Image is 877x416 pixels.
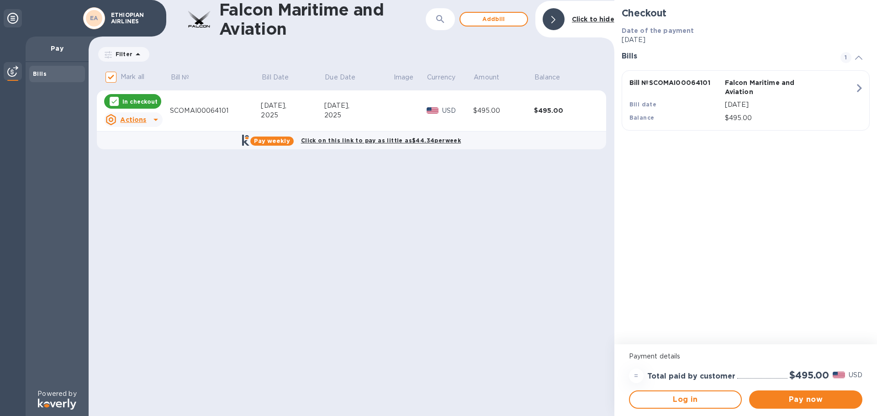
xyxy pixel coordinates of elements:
div: $495.00 [534,106,595,115]
p: [DATE] [622,35,870,45]
h3: Total paid by customer [647,372,735,381]
img: USD [427,107,439,114]
b: Date of the payment [622,27,694,34]
p: USD [442,106,473,116]
b: Balance [629,114,655,121]
p: Bill № SCOMAI00064101 [629,78,721,87]
button: Bill №SCOMAI00064101Falcon Maritime and AviationBill date[DATE]Balance$495.00 [622,70,870,131]
b: Click to hide [572,16,614,23]
p: Bill Date [262,73,289,82]
b: Click on this link to pay as little as $44.34 per week [301,137,461,144]
span: Due Date [325,73,367,82]
b: Pay weekly [254,137,290,144]
button: Log in [629,390,742,409]
span: Bill Date [262,73,301,82]
span: Add bill [468,14,520,25]
span: Pay now [756,394,855,405]
p: Falcon Maritime and Aviation [725,78,817,96]
span: 1 [840,52,851,63]
p: Bill № [171,73,190,82]
span: Amount [474,73,511,82]
p: Currency [427,73,455,82]
div: SCOMAI00064101 [170,106,261,116]
p: ETHIOPIAN AIRLINES [111,12,157,25]
p: Filter [112,50,132,58]
p: Balance [534,73,560,82]
h3: Bills [622,52,829,61]
button: Addbill [460,12,528,26]
span: Bill № [171,73,201,82]
span: Log in [637,394,734,405]
p: [DATE] [725,100,855,110]
p: Due Date [325,73,355,82]
p: Powered by [37,389,76,399]
p: $495.00 [725,113,855,123]
p: Pay [33,44,81,53]
img: Logo [38,399,76,410]
button: Pay now [749,390,862,409]
div: $495.00 [473,106,534,116]
p: Mark all [121,72,144,82]
div: = [629,369,644,383]
p: Amount [474,73,499,82]
div: [DATE], [324,101,393,111]
img: USD [833,372,845,378]
u: Actions [120,116,146,123]
b: EA [90,15,98,21]
span: Balance [534,73,572,82]
h2: Checkout [622,7,870,19]
p: Payment details [629,352,862,361]
h2: $495.00 [789,369,829,381]
p: In checkout [122,98,158,105]
p: Image [394,73,414,82]
div: [DATE], [261,101,324,111]
b: Bills [33,70,47,77]
b: Bill date [629,101,657,108]
div: 2025 [324,111,393,120]
p: USD [849,370,862,380]
div: 2025 [261,111,324,120]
